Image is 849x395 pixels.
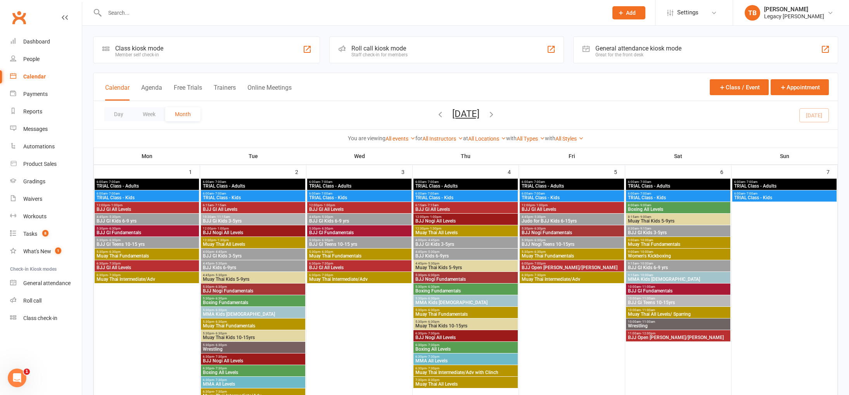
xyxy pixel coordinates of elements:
[521,265,622,270] span: BJJ Open [PERSON_NAME]/[PERSON_NAME]
[628,195,729,200] span: TRIAL Class - Kids
[96,250,197,254] span: 5:30pm
[309,250,410,254] span: 5:30pm
[309,215,410,219] span: 4:45pm
[23,178,45,184] div: Gradings
[427,250,439,254] span: - 5:30pm
[9,8,29,27] a: Clubworx
[628,180,729,184] span: 6:00am
[202,204,304,207] span: 6:15am
[745,180,757,184] span: - 7:00am
[628,250,729,254] span: 9:00am
[628,320,729,324] span: 10:00am
[595,52,681,57] div: Great for the front desk
[94,148,200,164] th: Mon
[626,10,636,16] span: Add
[214,262,227,265] span: - 5:30pm
[612,6,645,19] button: Add
[521,262,622,265] span: 6:00pm
[104,107,133,121] button: Day
[23,143,55,150] div: Automations
[202,215,304,219] span: 10:30am
[96,215,197,219] span: 4:45pm
[415,195,516,200] span: TRIAL Class - Kids
[521,192,622,195] span: 6:00am
[320,250,333,254] span: - 6:30pm
[309,180,410,184] span: 6:00am
[628,207,729,212] span: Boxing All Levels
[247,84,292,101] button: Online Meetings
[202,265,304,270] span: BJJ Kids 6-9yrs
[10,173,82,190] a: Gradings
[595,45,681,52] div: General attendance kiosk mode
[413,148,519,164] th: Thu
[628,219,729,223] span: Muay Thai Kids 5-9yrs
[641,308,655,312] span: - 11:00am
[202,180,304,184] span: 6:00am
[115,52,163,57] div: Member self check-in
[115,45,163,52] div: Class kiosk mode
[427,285,439,289] span: - 6:30pm
[710,79,769,95] button: Class / Event
[10,275,82,292] a: General attendance kiosk mode
[96,195,197,200] span: TRIAL Class - Kids
[107,192,120,195] span: - 7:00am
[202,277,304,282] span: Muay Thai Kids 5-9yrs
[214,320,227,324] span: - 6:30pm
[734,184,835,188] span: TRIAL Class - Adults
[23,280,71,286] div: General attendance
[108,227,121,230] span: - 6:30pm
[415,250,516,254] span: 4:45pm
[628,297,729,300] span: 10:00am
[426,204,439,207] span: - 7:15am
[628,254,729,258] span: Women's Kickboxing
[320,180,332,184] span: - 7:00am
[309,192,410,195] span: 6:00am
[614,165,625,178] div: 5
[96,273,197,277] span: 6:30pm
[23,91,48,97] div: Payments
[463,135,468,141] strong: at
[202,312,304,317] span: MMA Kids [DEMOGRAPHIC_DATA]
[641,332,655,335] span: - 12:00pm
[628,227,729,230] span: 8:30am
[533,250,546,254] span: - 6:30pm
[533,215,546,219] span: - 5:30pm
[174,84,202,101] button: Free Trials
[309,254,410,258] span: Muay Thai Fundamentals
[628,312,729,317] span: Muay Thai All Levels/ Sparring
[415,215,516,219] span: 12:00pm
[110,204,123,207] span: - 1:00pm
[517,136,545,142] a: All Types
[202,289,304,293] span: BJJ Nogi Fundamentals
[415,135,422,141] strong: for
[23,231,37,237] div: Tasks
[639,192,651,195] span: - 7:00am
[427,332,439,335] span: - 7:30pm
[427,238,439,242] span: - 4:45pm
[216,215,230,219] span: - 11:15am
[96,180,197,184] span: 6:00am
[96,219,197,223] span: BJJ GI Kids 6-9 yrs
[309,207,410,212] span: BJJ GI All Levels
[107,180,120,184] span: - 7:00am
[309,227,410,230] span: 5:30pm
[628,335,729,340] span: BJJ Open [PERSON_NAME]/[PERSON_NAME]
[309,273,410,277] span: 6:30pm
[628,324,729,328] span: Wrestling
[10,120,82,138] a: Messages
[8,369,26,387] iframe: Intercom live chat
[105,84,130,101] button: Calendar
[214,332,227,335] span: - 6:30pm
[628,285,729,289] span: 10:00am
[320,192,332,195] span: - 7:00am
[521,230,622,235] span: BJJ Nogi Fundamentals
[23,161,57,167] div: Product Sales
[320,262,333,265] span: - 7:30pm
[533,262,546,265] span: - 7:00pm
[202,285,304,289] span: 5:30pm
[202,227,304,230] span: 12:00pm
[202,192,304,195] span: 6:00am
[10,155,82,173] a: Product Sales
[427,297,439,300] span: - 6:30pm
[415,285,516,289] span: 5:30pm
